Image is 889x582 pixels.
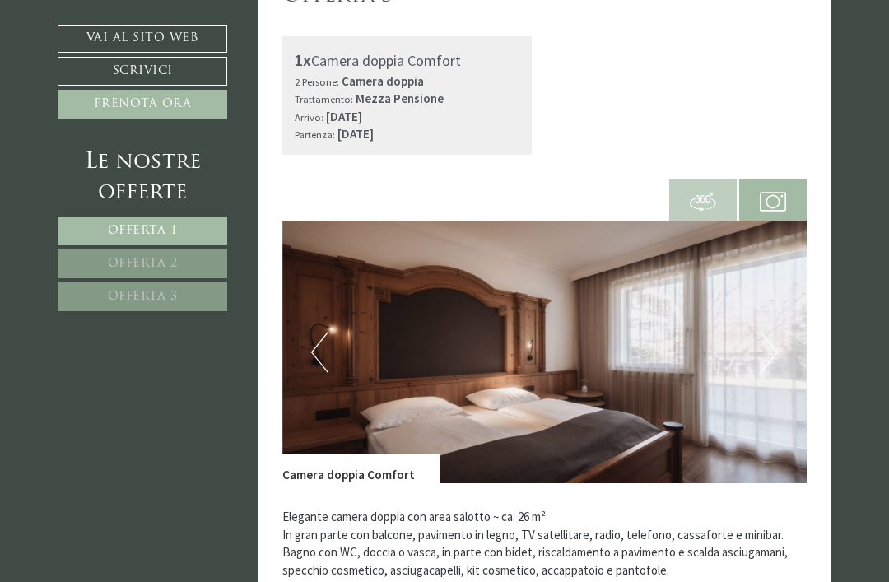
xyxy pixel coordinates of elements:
[435,434,526,463] button: Invia
[108,225,178,237] span: Offerta 1
[25,47,218,59] div: Montis – Active Nature Spa
[342,73,424,89] b: Camera doppia
[12,44,226,91] div: Buon giorno, come possiamo aiutarla?
[337,126,374,142] b: [DATE]
[58,57,227,86] a: Scrivici
[295,92,353,105] small: Trattamento:
[108,291,178,303] span: Offerta 3
[282,221,808,483] img: image
[295,49,520,72] div: Camera doppia Comfort
[295,110,323,123] small: Arrivo:
[326,109,362,124] b: [DATE]
[282,454,440,483] div: Camera doppia Comfort
[295,49,311,70] b: 1x
[58,90,227,119] a: Prenota ora
[761,332,778,373] button: Next
[690,189,716,215] img: 360-grad.svg
[356,91,444,106] b: Mezza Pensione
[295,128,335,141] small: Partenza:
[232,12,293,39] div: lunedì
[295,75,339,88] small: 2 Persone:
[58,25,227,53] a: Vai al sito web
[311,332,328,373] button: Previous
[58,147,227,208] div: Le nostre offerte
[25,77,218,87] small: 14:56
[760,189,786,215] img: camera.svg
[108,258,178,270] span: Offerta 2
